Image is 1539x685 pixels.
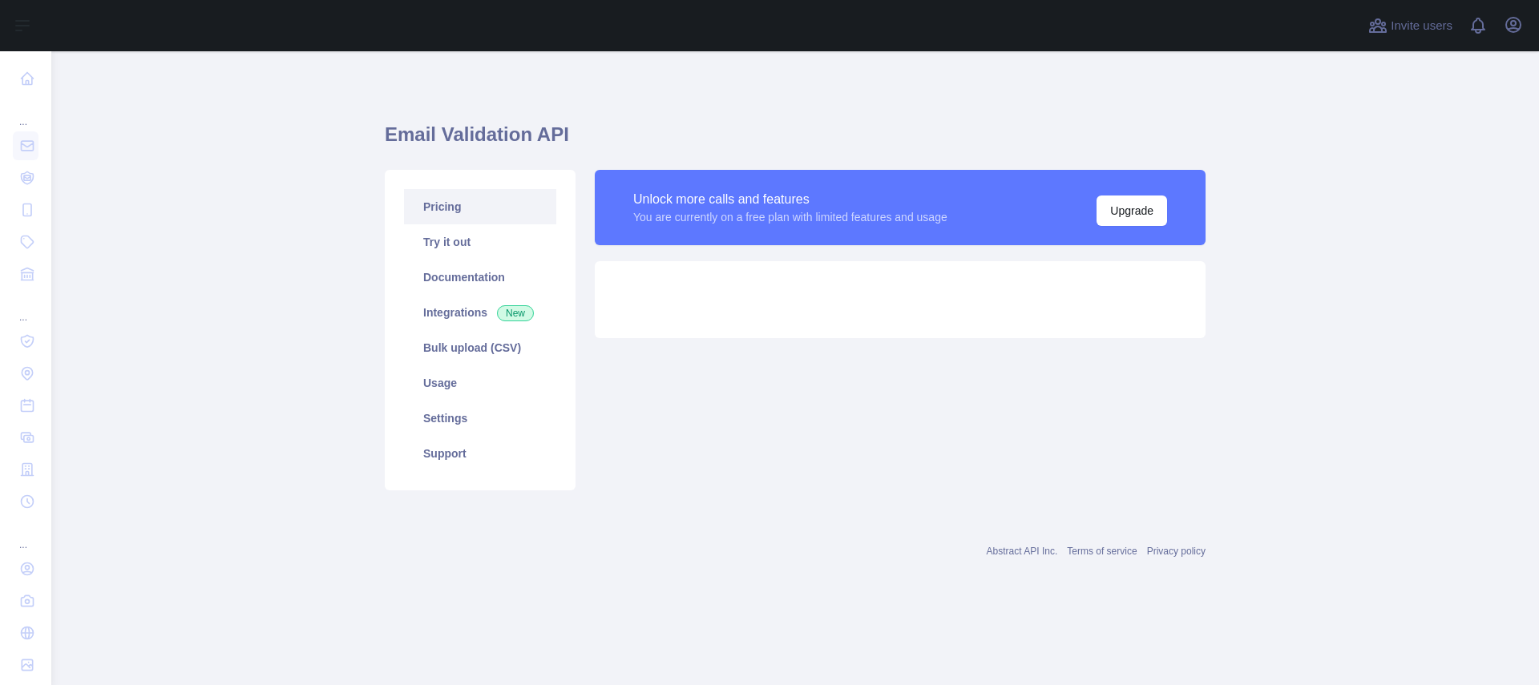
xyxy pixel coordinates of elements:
a: Pricing [404,189,556,224]
button: Upgrade [1097,195,1167,226]
h1: Email Validation API [385,122,1206,160]
a: Privacy policy [1147,546,1206,557]
a: Bulk upload (CSV) [404,330,556,365]
div: ... [13,96,38,128]
span: New [497,305,534,321]
span: Invite users [1391,17,1452,35]
a: Usage [404,365,556,401]
div: ... [13,292,38,324]
a: Integrations New [404,295,556,330]
a: Try it out [404,224,556,260]
a: Documentation [404,260,556,295]
a: Abstract API Inc. [987,546,1058,557]
div: ... [13,519,38,551]
div: Unlock more calls and features [633,190,947,209]
div: You are currently on a free plan with limited features and usage [633,209,947,225]
a: Support [404,436,556,471]
a: Terms of service [1067,546,1137,557]
a: Settings [404,401,556,436]
button: Invite users [1365,13,1456,38]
